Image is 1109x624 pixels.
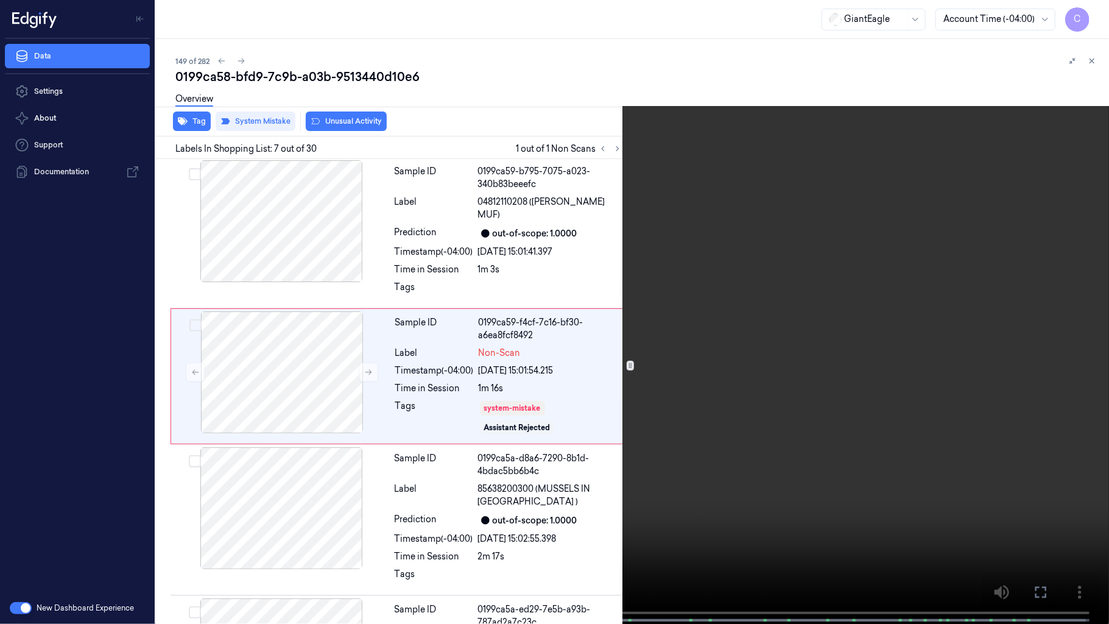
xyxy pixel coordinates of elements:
a: Support [5,133,150,157]
div: out-of-scope: 1.0000 [493,514,577,527]
button: Select row [189,319,202,331]
div: Prediction [395,226,473,241]
div: 0199ca59-f4cf-7c16-bf30-a6ea8fcf8492 [479,316,622,342]
div: [DATE] 15:01:41.397 [478,246,622,258]
div: Sample ID [395,452,473,478]
div: 0199ca58-bfd9-7c9b-a03b-9513440d10e6 [175,68,1099,85]
div: Assistant Rejected [484,422,551,433]
div: Time in Session [395,550,473,563]
button: Select row [189,606,201,619]
div: Time in Session [395,263,473,276]
a: Overview [175,93,213,107]
div: 2m 17s [478,550,622,563]
div: Sample ID [395,165,473,191]
button: C [1065,7,1090,32]
span: 85638200300 (MUSSELS IN [GEOGRAPHIC_DATA] ) [478,483,622,508]
span: Labels In Shopping List: 7 out of 30 [175,143,317,155]
span: 04812110208 ([PERSON_NAME] MUF) [478,196,622,221]
button: About [5,106,150,130]
div: Timestamp (-04:00) [395,533,473,545]
div: 0199ca5a-d8a6-7290-8b1d-4bdac5bb6b4c [478,452,622,478]
span: Non-Scan [479,347,521,360]
button: System Mistake [216,112,295,131]
button: Unusual Activity [306,112,387,131]
button: Select row [189,168,201,180]
div: 1m 16s [479,382,622,395]
div: Label [395,347,474,360]
div: Tags [395,568,473,587]
div: 1m 3s [478,263,622,276]
span: 1 out of 1 Non Scans [516,141,625,156]
button: Tag [173,112,211,131]
div: Tags [395,281,473,300]
div: Label [395,196,473,221]
a: Data [5,44,150,68]
a: Documentation [5,160,150,184]
div: system-mistake [484,403,541,414]
div: [DATE] 15:01:54.215 [479,364,622,377]
div: Timestamp (-04:00) [395,364,474,377]
a: Settings [5,79,150,104]
div: Sample ID [395,316,474,342]
div: Time in Session [395,382,474,395]
div: 0199ca59-b795-7075-a023-340b83beeefc [478,165,622,191]
div: out-of-scope: 1.0000 [493,227,577,240]
div: Timestamp (-04:00) [395,246,473,258]
div: [DATE] 15:02:55.398 [478,533,622,545]
div: Prediction [395,513,473,528]
div: Label [395,483,473,508]
button: Select row [189,455,201,467]
button: Toggle Navigation [130,9,150,29]
div: Tags [395,400,474,436]
span: 149 of 282 [175,56,209,66]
